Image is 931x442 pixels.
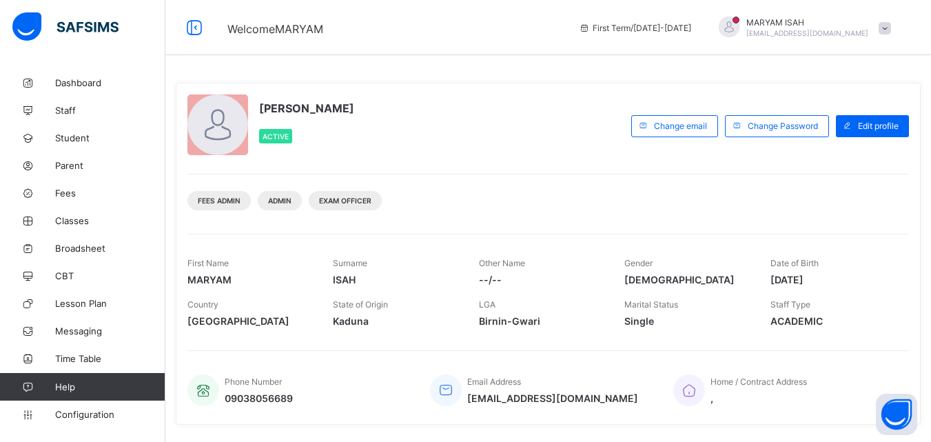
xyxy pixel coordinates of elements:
[746,29,868,37] span: [EMAIL_ADDRESS][DOMAIN_NAME]
[748,121,818,131] span: Change Password
[225,392,293,404] span: 09038056689
[770,315,895,327] span: ACADEMIC
[55,77,165,88] span: Dashboard
[198,197,241,205] span: Fees Admin
[770,258,819,268] span: Date of Birth
[479,315,604,327] span: Birnin-Gwari
[858,121,899,131] span: Edit profile
[55,270,165,281] span: CBT
[770,299,810,310] span: Staff Type
[624,315,749,327] span: Single
[333,315,458,327] span: Kaduna
[479,258,525,268] span: Other Name
[55,188,165,199] span: Fees
[187,274,312,285] span: MARYAM
[710,376,807,387] span: Home / Contract Address
[333,274,458,285] span: ISAH
[263,132,289,141] span: Active
[479,274,604,285] span: --/--
[187,258,229,268] span: First Name
[268,197,291,205] span: Admin
[710,392,807,404] span: ,
[624,258,653,268] span: Gender
[654,121,707,131] span: Change email
[333,299,388,310] span: State of Origin
[624,299,678,310] span: Marital Status
[55,353,165,364] span: Time Table
[55,298,165,309] span: Lesson Plan
[333,258,367,268] span: Surname
[12,12,119,41] img: safsims
[770,274,895,285] span: [DATE]
[55,160,165,171] span: Parent
[55,381,165,392] span: Help
[479,299,495,310] span: LGA
[55,132,165,143] span: Student
[319,197,371,205] span: Exam Officer
[467,376,521,387] span: Email Address
[187,315,312,327] span: [GEOGRAPHIC_DATA]
[225,376,282,387] span: Phone Number
[876,394,917,435] button: Open asap
[259,101,354,115] span: [PERSON_NAME]
[227,22,323,36] span: Welcome MARYAM
[55,409,165,420] span: Configuration
[746,17,868,28] span: MARYAM ISAH
[705,17,898,39] div: MARYAMISAH
[55,105,165,116] span: Staff
[624,274,749,285] span: [DEMOGRAPHIC_DATA]
[467,392,638,404] span: [EMAIL_ADDRESS][DOMAIN_NAME]
[55,243,165,254] span: Broadsheet
[187,299,218,310] span: Country
[55,215,165,226] span: Classes
[55,325,165,336] span: Messaging
[579,23,691,33] span: session/term information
